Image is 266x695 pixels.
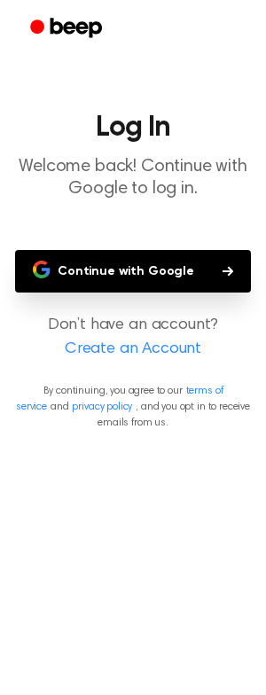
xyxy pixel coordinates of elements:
p: By continuing, you agree to our and , and you opt in to receive emails from us. [14,383,252,431]
a: Create an Account [18,338,248,362]
a: privacy policy [72,402,132,412]
p: Welcome back! Continue with Google to log in. [14,156,252,200]
a: Beep [18,12,118,46]
h1: Log In [14,113,252,142]
button: Continue with Google [15,250,251,293]
p: Don’t have an account? [14,314,252,362]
